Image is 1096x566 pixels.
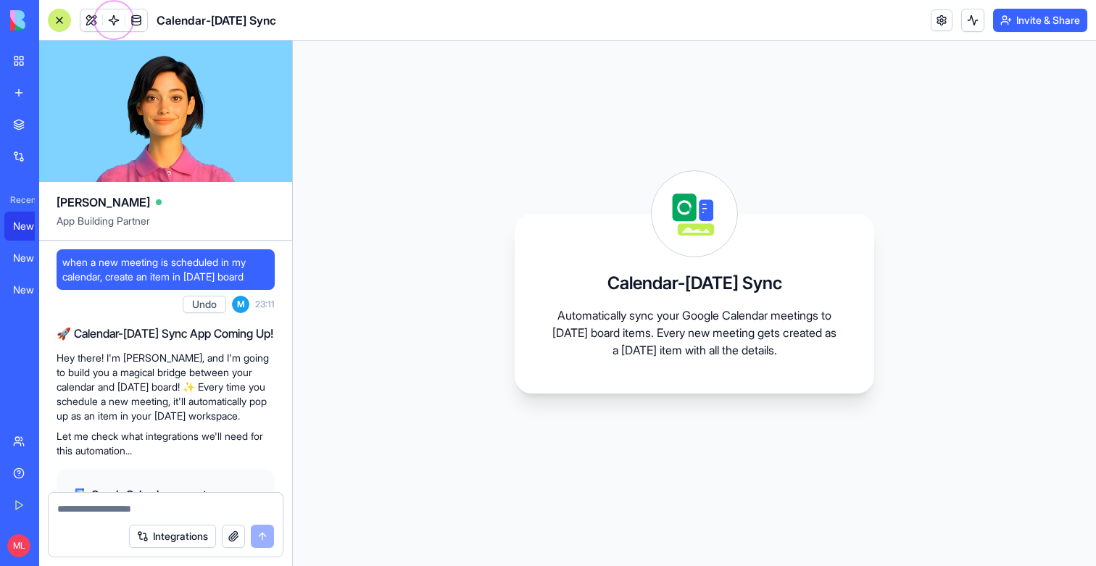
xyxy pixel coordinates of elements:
[57,429,275,458] p: Let me check what integrations we'll need for this automation...
[4,212,62,241] a: New App
[4,275,62,304] a: New App
[13,283,54,297] div: New App
[57,193,150,211] span: [PERSON_NAME]
[62,255,269,284] span: when a new meeting is scheduled in my calendar, create an item in [DATE] board
[91,487,207,502] span: Google Calendar connect
[607,272,782,295] h3: Calendar-[DATE] Sync
[7,534,30,557] span: ML
[13,219,54,233] div: New App
[4,244,62,272] a: New App
[57,351,275,423] p: Hey there! I'm [PERSON_NAME], and I'm going to build you a magical bridge between your calendar a...
[10,10,100,30] img: logo
[993,9,1087,32] button: Invite & Share
[129,525,216,548] button: Integrations
[74,487,86,499] img: googlecalendar
[232,296,249,313] span: M
[549,307,839,359] p: Automatically sync your Google Calendar meetings to [DATE] board items. Every new meeting gets cr...
[255,299,275,310] span: 23:11
[13,251,54,265] div: New App
[183,296,226,313] button: Undo
[57,325,275,342] h2: 🚀 Calendar-[DATE] Sync App Coming Up!
[4,194,35,206] span: Recent
[157,12,276,29] span: Calendar-[DATE] Sync
[57,214,275,240] span: App Building Partner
